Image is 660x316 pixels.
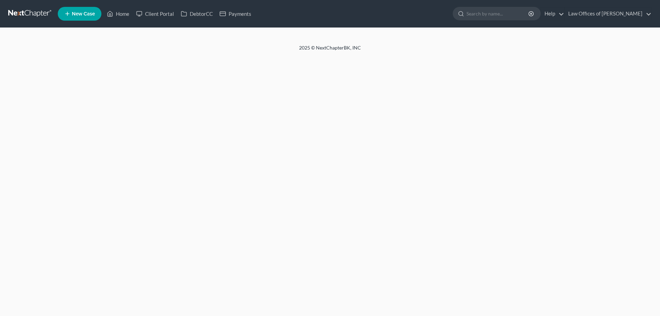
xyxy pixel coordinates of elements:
a: Law Offices of [PERSON_NAME] [565,8,651,20]
div: 2025 © NextChapterBK, INC [134,44,526,57]
a: DebtorCC [177,8,216,20]
a: Client Portal [133,8,177,20]
a: Help [541,8,564,20]
input: Search by name... [466,7,529,20]
a: Payments [216,8,255,20]
a: Home [103,8,133,20]
span: New Case [72,11,95,17]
